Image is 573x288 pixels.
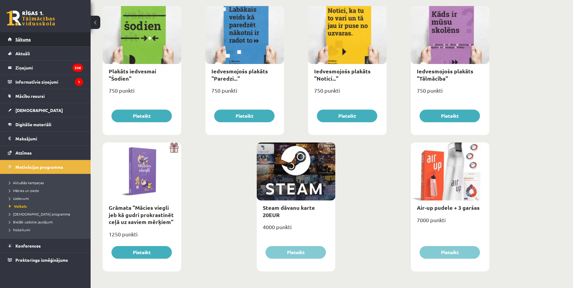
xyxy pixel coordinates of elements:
a: Digitālie materiāli [8,117,83,131]
a: Rīgas 1. Tālmācības vidusskola [7,11,55,26]
span: Aktuāli [15,51,30,56]
button: Pieteikt [214,110,275,122]
a: Mācies un ziedo [9,188,85,193]
a: Mācību resursi [8,89,83,103]
span: Sākums [15,37,31,42]
span: Atzīmes [15,150,32,155]
button: Pieteikt [111,110,172,122]
span: Konferences [15,243,41,248]
span: Biežāk uzdotie jautājumi [9,219,53,224]
span: [DEMOGRAPHIC_DATA] [15,107,63,113]
a: Proktoringa izmēģinājums [8,253,83,267]
a: Sākums [8,32,83,46]
a: Iedvesmojošs plakāts "Notici..." [314,68,371,82]
legend: Maksājumi [15,132,83,146]
img: Dāvana ar pārsteigumu [168,142,181,153]
div: 750 punkti [308,85,387,101]
a: [DEMOGRAPHIC_DATA] [8,103,83,117]
a: Ziņojumi336 [8,61,83,75]
a: Iedvesmojošs plakāts "Paredzi..." [211,68,268,82]
a: Aktuālās kampaņas [9,180,85,185]
a: Konferences [8,239,83,253]
a: Informatīvie ziņojumi1 [8,75,83,89]
button: Pieteikt [420,110,480,122]
div: 1250 punkti [103,229,181,244]
span: Noteikumi [9,227,30,232]
a: Motivācijas programma [8,160,83,174]
a: Grāmata "Mācies viegli jeb kā gudri prokrastinēt ceļā uz saviem mērķiem" [109,204,174,225]
button: Pieteikt [111,246,172,259]
a: Maksājumi [8,132,83,146]
button: Pieteikt [266,246,326,259]
a: Plakāts iedvesmai "Šodien" [109,68,156,82]
i: 1 [75,78,83,86]
a: Biežāk uzdotie jautājumi [9,219,85,225]
a: Noteikumi [9,227,85,232]
a: Atzīmes [8,146,83,160]
span: Uzdevumi [9,196,29,201]
a: [DEMOGRAPHIC_DATA] programma [9,211,85,217]
div: 750 punkti [205,85,284,101]
div: 4000 punkti [257,222,335,237]
span: Aktuālās kampaņas [9,180,44,185]
a: Uzdevumi [9,196,85,201]
div: 7000 punkti [411,215,489,230]
span: Digitālie materiāli [15,122,51,127]
span: Proktoringa izmēģinājums [15,257,68,263]
span: Veikals [9,204,27,209]
span: Motivācijas programma [15,164,63,170]
legend: Informatīvie ziņojumi [15,75,83,89]
legend: Ziņojumi [15,61,83,75]
a: Steam dāvanu karte 20EUR [263,204,315,218]
button: Pieteikt [420,246,480,259]
span: Mācies un ziedo [9,188,39,193]
a: Iedvesmojošs plakāts "Tālmācība" [417,68,473,82]
div: 750 punkti [103,85,181,101]
button: Pieteikt [317,110,377,122]
i: 336 [72,64,83,72]
div: 750 punkti [411,85,489,101]
span: Mācību resursi [15,93,45,99]
a: Air-up pudele + 3 garšas [417,204,480,211]
span: [DEMOGRAPHIC_DATA] programma [9,212,70,216]
a: Veikals [9,203,85,209]
a: Aktuāli [8,46,83,60]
